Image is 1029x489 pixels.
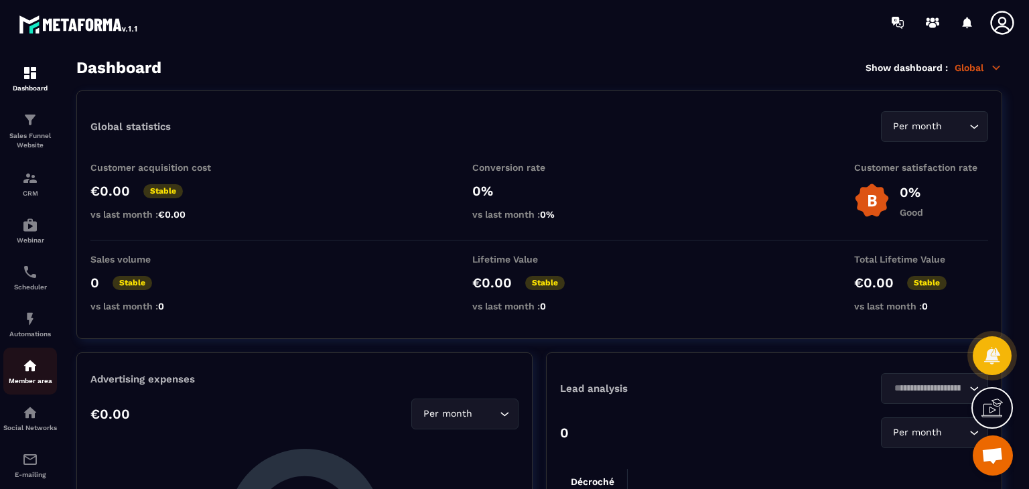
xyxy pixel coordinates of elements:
[472,275,512,291] p: €0.00
[866,62,948,73] p: Show dashboard :
[90,121,171,133] p: Global statistics
[90,254,224,265] p: Sales volume
[3,190,57,197] p: CRM
[955,62,1002,74] p: Global
[90,275,99,291] p: 0
[472,162,606,173] p: Conversion rate
[3,377,57,385] p: Member area
[90,301,224,311] p: vs last month :
[881,111,988,142] div: Search for option
[3,283,57,291] p: Scheduler
[158,301,164,311] span: 0
[3,395,57,441] a: social-networksocial-networkSocial Networks
[945,119,966,134] input: Search for option
[881,417,988,448] div: Search for option
[973,435,1013,476] div: Open chat
[22,112,38,128] img: formation
[22,311,38,327] img: automations
[560,425,569,441] p: 0
[907,276,947,290] p: Stable
[560,382,774,395] p: Lead analysis
[3,102,57,160] a: formationformationSales Funnel Website
[472,301,606,311] p: vs last month :
[22,217,38,233] img: automations
[3,441,57,488] a: emailemailE-mailing
[525,276,565,290] p: Stable
[945,425,966,440] input: Search for option
[22,65,38,81] img: formation
[890,381,966,396] input: Search for option
[890,425,945,440] span: Per month
[90,373,519,385] p: Advertising expenses
[3,254,57,301] a: schedulerschedulerScheduler
[475,407,496,421] input: Search for option
[90,406,130,422] p: €0.00
[571,476,614,487] tspan: Décroché
[22,264,38,280] img: scheduler
[472,183,606,199] p: 0%
[411,399,519,429] div: Search for option
[3,160,57,207] a: formationformationCRM
[540,301,546,311] span: 0
[3,207,57,254] a: automationsautomationsWebinar
[854,254,988,265] p: Total Lifetime Value
[113,276,152,290] p: Stable
[76,58,161,77] h3: Dashboard
[854,183,890,218] img: b-badge-o.b3b20ee6.svg
[854,162,988,173] p: Customer satisfaction rate
[3,330,57,338] p: Automations
[540,209,555,220] span: 0%
[3,424,57,431] p: Social Networks
[900,207,923,218] p: Good
[3,55,57,102] a: formationformationDashboard
[472,209,606,220] p: vs last month :
[3,301,57,348] a: automationsautomationsAutomations
[143,184,183,198] p: Stable
[22,170,38,186] img: formation
[900,184,923,200] p: 0%
[90,183,130,199] p: €0.00
[90,162,224,173] p: Customer acquisition cost
[3,131,57,150] p: Sales Funnel Website
[22,451,38,468] img: email
[90,209,224,220] p: vs last month :
[19,12,139,36] img: logo
[3,348,57,395] a: automationsautomationsMember area
[3,84,57,92] p: Dashboard
[22,358,38,374] img: automations
[22,405,38,421] img: social-network
[854,301,988,311] p: vs last month :
[420,407,475,421] span: Per month
[854,275,894,291] p: €0.00
[922,301,928,311] span: 0
[3,471,57,478] p: E-mailing
[890,119,945,134] span: Per month
[881,373,988,404] div: Search for option
[3,236,57,244] p: Webinar
[472,254,606,265] p: Lifetime Value
[158,209,186,220] span: €0.00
